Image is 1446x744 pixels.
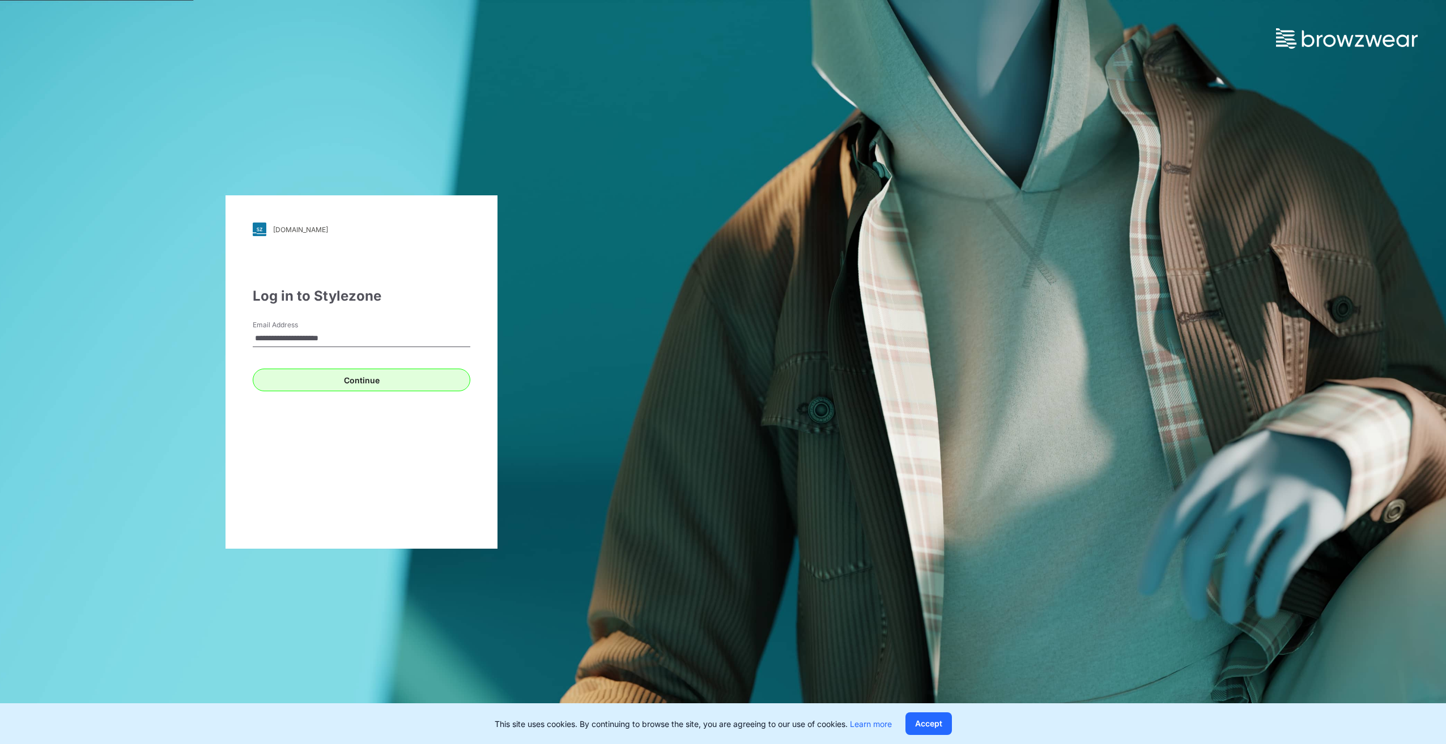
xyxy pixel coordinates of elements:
[495,718,892,730] p: This site uses cookies. By continuing to browse the site, you are agreeing to our use of cookies.
[253,286,470,306] div: Log in to Stylezone
[253,369,470,391] button: Continue
[253,223,266,236] img: svg+xml;base64,PHN2ZyB3aWR0aD0iMjgiIGhlaWdodD0iMjgiIHZpZXdCb3g9IjAgMCAyOCAyOCIgZmlsbD0ibm9uZSIgeG...
[253,223,470,236] a: [DOMAIN_NAME]
[905,712,952,735] button: Accept
[1276,28,1418,49] img: browzwear-logo.73288ffb.svg
[850,719,892,729] a: Learn more
[253,320,332,330] label: Email Address
[273,225,328,234] div: [DOMAIN_NAME]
